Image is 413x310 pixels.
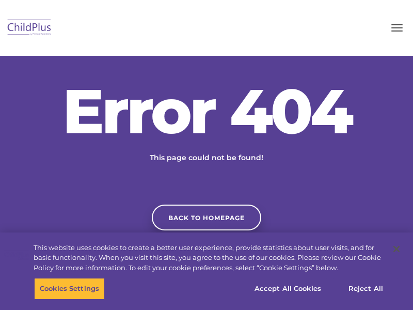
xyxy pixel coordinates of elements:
[34,243,384,273] div: This website uses cookies to create a better user experience, provide statistics about user visit...
[98,152,315,163] p: This page could not be found!
[52,80,361,142] h2: Error 404
[333,278,398,300] button: Reject All
[5,16,54,40] img: ChildPlus by Procare Solutions
[249,278,327,300] button: Accept All Cookies
[385,238,408,260] button: Close
[152,205,261,230] a: Back to homepage
[34,278,105,300] button: Cookies Settings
